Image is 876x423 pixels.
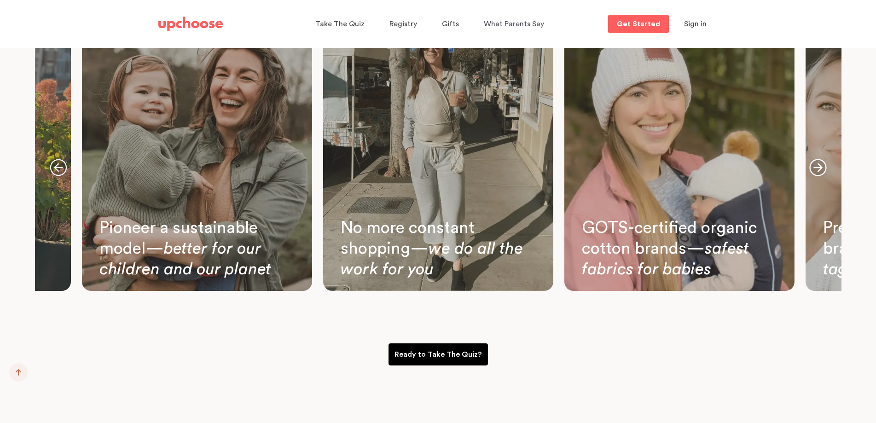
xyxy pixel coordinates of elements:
a: Get Started [608,15,669,33]
a: Mom holding a drink and her baby, smiling at the camera [323,15,553,291]
span: Registry [389,20,417,28]
span: Gifts [442,20,459,28]
a: UpChoose [158,15,223,34]
a: Registry [389,15,420,33]
a: What Parents Say [484,15,547,33]
span: Take The Quiz [315,20,365,28]
p: Ready to Take The Quiz? [394,349,482,360]
p: Get Started [617,20,660,28]
a: Gifts [442,15,462,33]
span: What Parents Say [484,20,544,28]
button: Sign in [673,15,718,33]
a: Mom holding her baby and smiling at the camera [564,15,795,291]
img: UpChoose [158,17,223,31]
a: Take The Quiz [315,15,367,33]
span: Sign in [684,20,707,28]
a: Ready to Take The Quiz? [389,343,488,365]
a: Mom smiling and holding her daughter in a park [82,15,312,291]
